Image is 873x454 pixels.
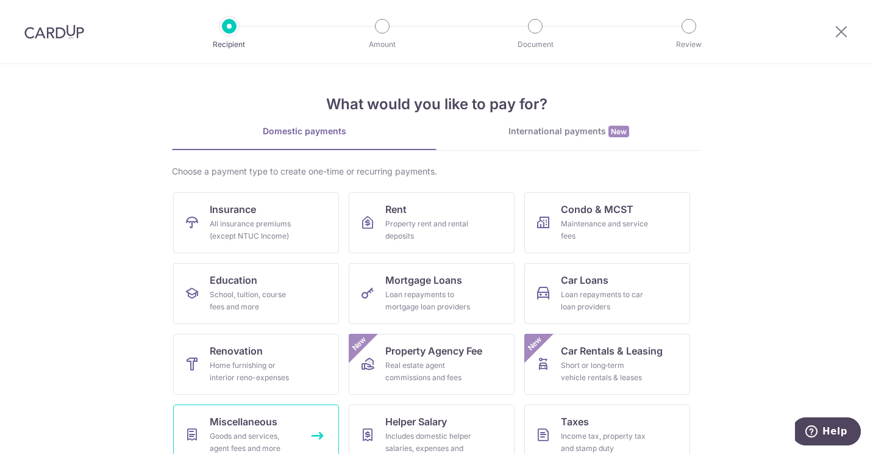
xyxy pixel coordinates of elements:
[524,192,690,253] a: Condo & MCSTMaintenance and service fees
[385,273,462,287] span: Mortgage Loans
[524,263,690,324] a: Car LoansLoan repayments to car loan providers
[210,218,298,242] div: All insurance premiums (except NTUC Income)
[561,273,608,287] span: Car Loans
[385,414,447,429] span: Helper Salary
[210,414,277,429] span: Miscellaneous
[210,344,263,358] span: Renovation
[173,263,339,324] a: EducationSchool, tuition, course fees and more
[561,289,649,313] div: Loan repayments to car loan providers
[27,9,52,20] span: Help
[337,38,427,51] p: Amount
[436,125,701,138] div: International payments
[24,24,84,39] img: CardUp
[172,125,436,137] div: Domestic payments
[561,202,633,217] span: Condo & MCST
[561,344,663,358] span: Car Rentals & Leasing
[561,359,649,384] div: Short or long‑term vehicle rentals & leases
[490,38,580,51] p: Document
[172,93,701,115] h4: What would you like to pay for?
[210,359,298,384] div: Home furnishing or interior reno-expenses
[173,334,339,395] a: RenovationHome furnishing or interior reno-expenses
[561,414,589,429] span: Taxes
[349,334,515,395] a: Property Agency FeeReal estate agent commissions and feesNew
[349,263,515,324] a: Mortgage LoansLoan repayments to mortgage loan providers
[644,38,734,51] p: Review
[385,359,473,384] div: Real estate agent commissions and fees
[349,192,515,253] a: RentProperty rent and rental deposits
[385,218,473,242] div: Property rent and rental deposits
[210,273,257,287] span: Education
[795,417,861,448] iframe: Opens a widget where you can find more information
[385,289,473,313] div: Loan repayments to mortgage loan providers
[349,334,369,354] span: New
[184,38,274,51] p: Recipient
[173,192,339,253] a: InsuranceAll insurance premiums (except NTUC Income)
[385,344,482,358] span: Property Agency Fee
[561,218,649,242] div: Maintenance and service fees
[210,289,298,313] div: School, tuition, course fees and more
[385,202,407,217] span: Rent
[210,202,256,217] span: Insurance
[172,165,701,178] div: Choose a payment type to create one-time or recurring payments.
[524,334,690,395] a: Car Rentals & LeasingShort or long‑term vehicle rentals & leasesNew
[608,126,629,137] span: New
[525,334,545,354] span: New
